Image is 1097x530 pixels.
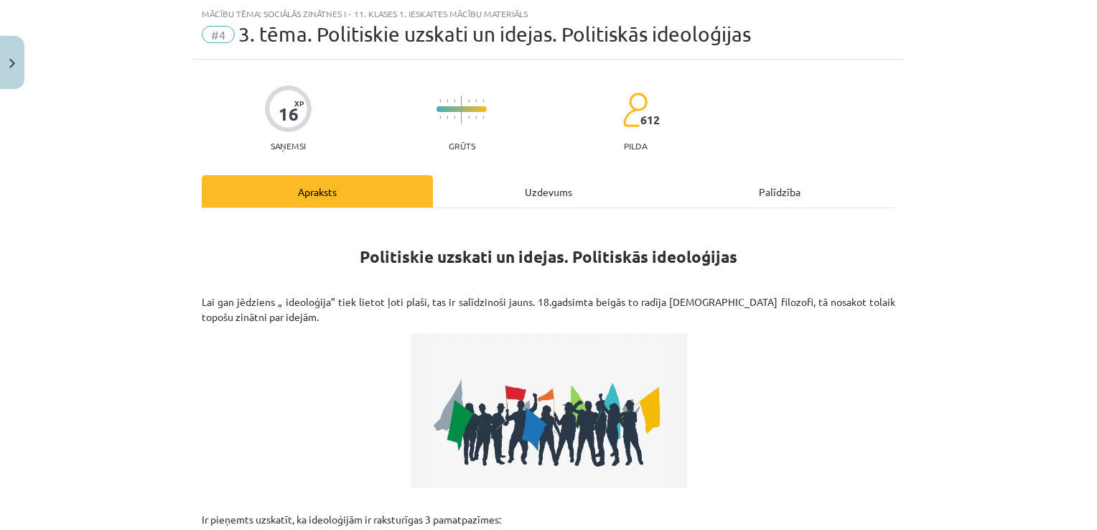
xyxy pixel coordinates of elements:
img: icon-short-line-57e1e144782c952c97e751825c79c345078a6d821885a25fce030b3d8c18986b.svg [439,116,441,119]
p: Ir pieņemts uzskatīt, ka ideoloģijām ir raksturīgas 3 pamatpazīmes: [202,497,895,527]
div: Apraksts [202,175,433,208]
p: pilda [624,141,647,151]
img: icon-short-line-57e1e144782c952c97e751825c79c345078a6d821885a25fce030b3d8c18986b.svg [454,116,455,119]
span: 612 [640,113,660,126]
img: icon-long-line-d9ea69661e0d244f92f715978eff75569469978d946b2353a9bb055b3ed8787d.svg [461,96,462,124]
img: icon-short-line-57e1e144782c952c97e751825c79c345078a6d821885a25fce030b3d8c18986b.svg [439,99,441,103]
div: 16 [279,104,299,124]
img: icon-short-line-57e1e144782c952c97e751825c79c345078a6d821885a25fce030b3d8c18986b.svg [475,99,477,103]
img: icon-short-line-57e1e144782c952c97e751825c79c345078a6d821885a25fce030b3d8c18986b.svg [447,116,448,119]
img: icon-short-line-57e1e144782c952c97e751825c79c345078a6d821885a25fce030b3d8c18986b.svg [482,99,484,103]
span: #4 [202,26,235,43]
div: Mācību tēma: Sociālās zinātnes i - 11. klases 1. ieskaites mācību materiāls [202,9,895,19]
img: students-c634bb4e5e11cddfef0936a35e636f08e4e9abd3cc4e673bd6f9a4125e45ecb1.svg [622,92,648,128]
span: XP [294,99,304,107]
div: Uzdevums [433,175,664,208]
p: Lai gan jēdziens „ ideoloģija” tiek lietot ļoti plaši, tas ir salīdzinoši jauns. 18.gadsimta beig... [202,294,895,325]
img: icon-short-line-57e1e144782c952c97e751825c79c345078a6d821885a25fce030b3d8c18986b.svg [468,99,470,103]
img: icon-close-lesson-0947bae3869378f0d4975bcd49f059093ad1ed9edebbc8119c70593378902aed.svg [9,59,15,68]
img: icon-short-line-57e1e144782c952c97e751825c79c345078a6d821885a25fce030b3d8c18986b.svg [468,116,470,119]
div: Palīdzība [664,175,895,208]
img: icon-short-line-57e1e144782c952c97e751825c79c345078a6d821885a25fce030b3d8c18986b.svg [454,99,455,103]
img: icon-short-line-57e1e144782c952c97e751825c79c345078a6d821885a25fce030b3d8c18986b.svg [482,116,484,119]
img: icon-short-line-57e1e144782c952c97e751825c79c345078a6d821885a25fce030b3d8c18986b.svg [447,99,448,103]
span: 3. tēma. Politiskie uzskati un idejas. Politiskās ideoloģijas [238,22,751,46]
strong: Politiskie uzskati un idejas. Politiskās ideoloģijas [360,246,737,267]
img: icon-short-line-57e1e144782c952c97e751825c79c345078a6d821885a25fce030b3d8c18986b.svg [475,116,477,119]
p: Saņemsi [265,141,312,151]
p: Grūts [449,141,475,151]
